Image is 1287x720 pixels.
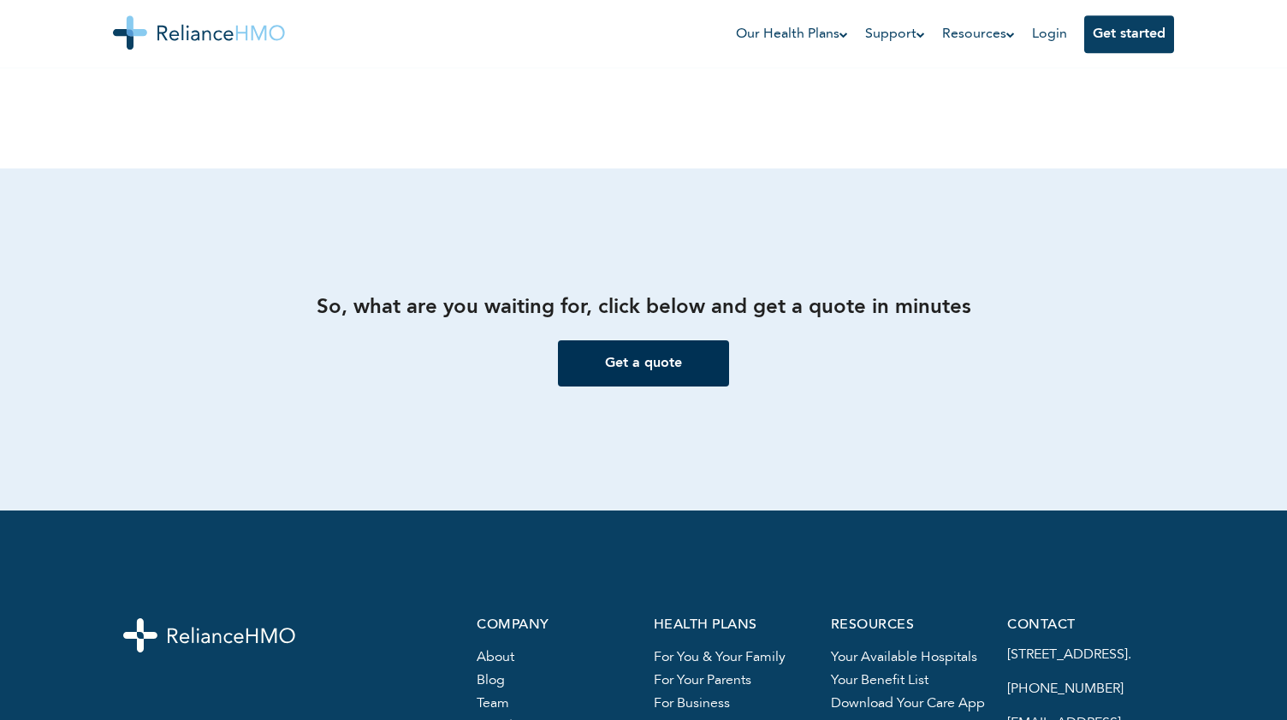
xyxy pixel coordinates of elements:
[654,697,730,711] a: For business
[654,651,786,664] a: For you & your family
[831,697,985,711] a: Download your care app
[558,340,729,387] button: Get a quote
[1032,27,1067,41] a: Login
[123,618,295,652] img: logo-white.svg
[831,651,977,664] a: Your available hospitals
[831,618,987,633] p: resources
[1084,15,1174,53] button: Get started
[1007,648,1131,662] a: [STREET_ADDRESS].
[736,24,848,44] a: Our Health Plans
[477,674,505,688] a: blog
[477,651,514,664] a: About
[654,618,810,633] p: health plans
[865,24,925,44] a: Support
[477,618,633,633] p: company
[558,323,729,387] a: Get a quote
[654,674,751,688] a: For your parents
[113,15,285,50] img: Reliance HMO's Logo
[1007,618,1164,633] p: contact
[1007,682,1124,696] a: [PHONE_NUMBER]
[477,697,509,711] a: team
[317,292,971,323] h2: So, what are you waiting for, click below and get a quote in minutes
[942,24,1015,44] a: Resources
[831,674,928,688] a: Your benefit list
